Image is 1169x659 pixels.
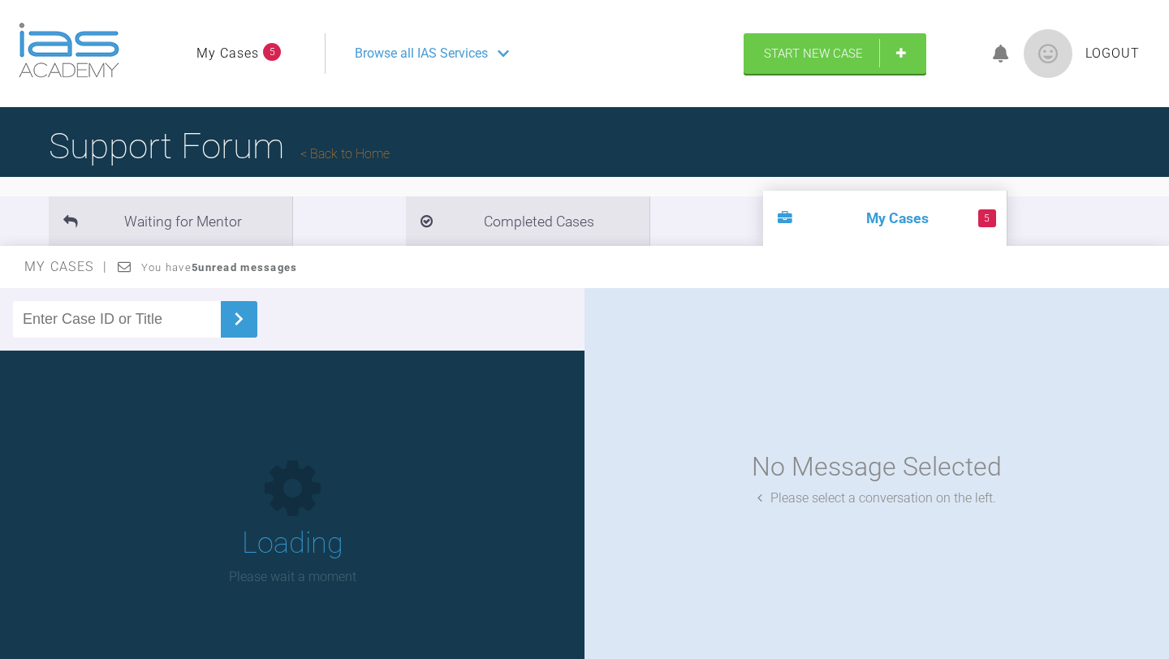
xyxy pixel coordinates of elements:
[263,43,281,61] span: 5
[229,566,356,588] p: Please wait a moment
[19,23,119,78] img: logo-light.3e3ef733.png
[1085,43,1140,64] a: Logout
[196,43,259,64] a: My Cases
[355,43,488,64] span: Browse all IAS Services
[226,306,252,332] img: chevronRight.28bd32b0.svg
[757,488,996,509] div: Please select a conversation on the left.
[406,196,649,246] li: Completed Cases
[978,209,996,227] span: 5
[49,196,292,246] li: Waiting for Mentor
[192,261,297,274] strong: 5 unread messages
[744,33,926,74] a: Start New Case
[13,301,221,338] input: Enter Case ID or Title
[24,259,108,274] span: My Cases
[141,261,298,274] span: You have
[752,446,1002,488] div: No Message Selected
[242,520,343,567] h1: Loading
[49,118,390,174] h1: Support Forum
[1024,29,1072,78] img: profile.png
[764,46,863,61] span: Start New Case
[300,146,390,162] a: Back to Home
[763,191,1007,246] li: My Cases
